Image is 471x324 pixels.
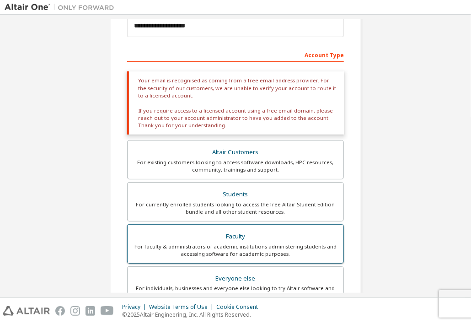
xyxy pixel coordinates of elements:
[133,146,338,159] div: Altair Customers
[101,306,114,316] img: youtube.svg
[133,188,338,201] div: Students
[127,47,344,62] div: Account Type
[3,306,50,316] img: altair_logo.svg
[133,285,338,299] div: For individuals, businesses and everyone else looking to try Altair software and explore our prod...
[133,272,338,285] div: Everyone else
[216,303,263,311] div: Cookie Consent
[127,71,344,135] div: Your email is recognised as coming from a free email address provider. For the security of our cu...
[5,3,119,12] img: Altair One
[122,311,263,319] p: © 2025 Altair Engineering, Inc. All Rights Reserved.
[133,159,338,173] div: For existing customers looking to access software downloads, HPC resources, community, trainings ...
[70,306,80,316] img: instagram.svg
[133,201,338,216] div: For currently enrolled students looking to access the free Altair Student Edition bundle and all ...
[122,303,149,311] div: Privacy
[55,306,65,316] img: facebook.svg
[133,230,338,243] div: Faculty
[86,306,95,316] img: linkedin.svg
[149,303,216,311] div: Website Terms of Use
[133,243,338,258] div: For faculty & administrators of academic institutions administering students and accessing softwa...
